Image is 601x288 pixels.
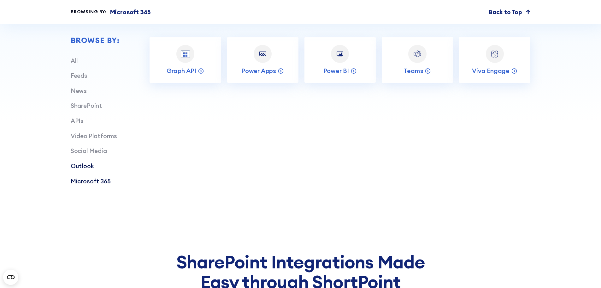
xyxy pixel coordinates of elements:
[71,9,107,15] div: Browsing by:
[487,215,601,288] iframe: Chat Widget
[227,37,298,83] a: Power AppsPower Apps
[181,50,190,58] img: Graph API
[71,72,87,79] a: Feeds
[382,37,453,83] a: TeamsTeams
[71,132,117,140] a: Video Platforms
[71,147,107,155] a: Social Media
[167,67,196,75] p: Graph API
[258,49,267,58] img: Power Apps
[490,49,499,58] img: Viva Engage
[241,67,276,75] p: Power Apps
[71,162,94,170] a: Outlook
[150,37,221,83] a: Graph APIGraph API
[404,67,423,75] p: Teams
[71,87,87,95] a: News
[413,49,422,58] img: Teams
[489,8,522,17] p: Back to Top
[304,37,376,83] a: Power BIPower BI
[335,49,345,58] img: Power BI
[71,57,78,64] a: All
[71,117,84,125] a: APIs
[71,37,120,44] div: Browse by:
[110,8,151,17] p: Microsoft 365
[71,177,111,185] a: Microsoft 365
[323,67,349,75] p: Power BI
[71,102,102,109] a: SharePoint
[3,270,18,285] button: Open CMP widget
[459,37,530,83] a: Viva EngageViva Engage
[489,8,530,17] a: Back to Top
[472,67,510,75] p: Viva Engage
